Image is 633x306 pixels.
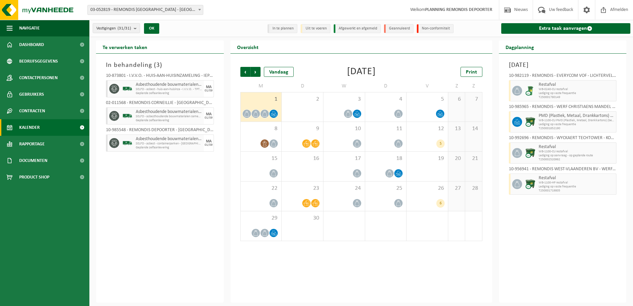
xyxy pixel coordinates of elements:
div: MA [206,112,212,116]
count: (31/31) [118,26,131,30]
h3: [DATE] [509,60,617,70]
span: 7 [468,96,478,103]
span: PMD (Plastiek, Metaal, Drankkartons) (bedrijven) [539,113,615,119]
span: 16 [285,155,320,162]
div: 10-992696 - REMONDIS - WYCKAERT TECHTOWER - KORTRIJK [509,136,617,142]
img: WB-0240-CU [525,86,535,96]
a: Extra taak aanvragen [501,23,631,34]
span: Lediging op vaste frequentie [539,185,615,189]
td: W [323,80,365,92]
button: OK [144,23,159,34]
span: 9 [285,125,320,132]
img: WB-1100-CU [525,179,535,189]
span: 30 [285,215,320,222]
div: MA [206,85,212,89]
span: 14 [468,125,478,132]
span: Kalender [19,119,40,136]
span: 24 [327,185,362,192]
span: 10 [327,125,362,132]
span: WB-0240-CU restafval [539,87,615,91]
span: 20 [452,155,462,162]
span: Volgende [251,67,261,77]
span: Rapportage [19,136,45,152]
h2: Overzicht [230,40,265,53]
h3: In behandeling ( ) [106,60,214,70]
span: Lediging op vaste frequentie [539,123,615,127]
span: Contactpersonen [19,70,58,86]
span: Lediging op vaste frequentie [539,91,615,95]
button: Vestigingen(31/31) [93,23,140,33]
span: 11 [368,125,403,132]
span: 4 [368,96,403,103]
span: 28 [468,185,478,192]
span: WB-1100-CU restafval [539,150,615,154]
span: 15 [244,155,278,162]
h2: Te verwerken taken [96,40,154,53]
span: 2 [285,96,320,103]
span: 22 [244,185,278,192]
li: Uit te voeren [301,24,330,33]
strong: PLANNING REMONDIS DEPOORTER [425,7,492,12]
span: 27 [452,185,462,192]
span: T250001852190 [539,127,615,130]
div: 10-873801 - I.V.V.O. - HUIS-AAN-HUISINZAMELING - IEPER [106,74,214,80]
span: 26 [410,185,445,192]
li: Geannuleerd [384,24,414,33]
div: [DATE] [347,67,376,77]
div: Vandaag [264,67,294,77]
span: 25 [368,185,403,192]
span: Contracten [19,103,45,119]
div: 5 [436,139,445,148]
span: 12 [410,125,445,132]
span: 5 [410,96,445,103]
div: 10-985548 - REMONDIS DEPOORTER - [GEOGRAPHIC_DATA] - CONTAINERPARKEN - [GEOGRAPHIC_DATA] [106,128,214,134]
span: Asbesthoudende bouwmaterialen cementgebonden (hechtgebonden) [136,109,202,115]
span: T250001780149 [539,95,615,99]
li: Afgewerkt en afgemeld [334,24,381,33]
img: WB-1100-CU [525,148,535,158]
span: 03-052819 - REMONDIS WEST-VLAANDEREN - OOSTENDE [88,5,203,15]
span: Asbesthoudende bouwmaterialen cementgebonden (hechtgebonden) [136,82,202,87]
span: Lediging op aanvraag - op geplande route [539,154,615,158]
span: Gebruikers [19,86,44,103]
span: T250001719805 [539,189,615,193]
span: Navigatie [19,20,40,36]
span: SELFD - asbest - huis-aan-huisinza - I.V.V.O. - TPT Remondis [136,87,202,91]
span: 13 [452,125,462,132]
span: Geplande zelfaanlevering [136,146,202,150]
span: T250002520962 [539,158,615,162]
span: 17 [327,155,362,162]
span: Geplande zelfaanlevering [136,119,202,123]
div: 01/09 [205,89,213,92]
img: WB-1100-CU [525,117,535,127]
div: MA [206,139,212,143]
span: 21 [468,155,478,162]
span: 3 [156,62,160,69]
td: Z [465,80,482,92]
span: Asbesthoudende bouwmaterialen cementgebonden (hechtgebonden) [136,136,202,142]
span: 29 [244,215,278,222]
span: 3 [327,96,362,103]
span: 19 [410,155,445,162]
span: 6 [452,96,462,103]
div: 01/09 [205,116,213,120]
a: Print [461,67,482,77]
div: 10-956941 - REMONDIS WEST-VLAANDEREN BV - WERF FURNIBO - [GEOGRAPHIC_DATA] [509,167,617,174]
img: BL-SO-LV [122,111,132,121]
span: Bedrijfsgegevens [19,53,58,70]
span: WB-1100-CU PMD (Plastiek, Metaal, Drankkartons) (bedrijven) [539,119,615,123]
span: SELFD - asbesthoudende bouwmaterialen cementgebonden (HGB) [136,115,202,119]
span: Vorige [240,67,250,77]
div: 01/09 [205,143,213,147]
span: 23 [285,185,320,192]
span: WB-1100-HP restafval [539,181,615,185]
div: 6 [436,199,445,208]
td: D [365,80,407,92]
span: Restafval [539,176,615,181]
img: BL-SO-LV [122,84,132,94]
span: 8 [244,125,278,132]
span: Vestigingen [96,24,131,33]
span: Geplande zelfaanlevering [136,91,202,95]
span: 1 [244,96,278,103]
span: Product Shop [19,169,49,185]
